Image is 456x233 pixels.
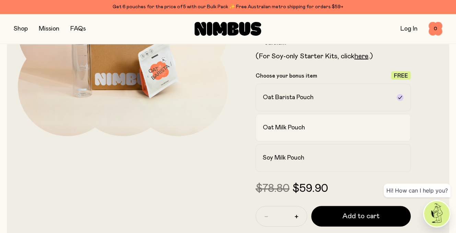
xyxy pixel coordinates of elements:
h2: Oat Milk Pouch [263,124,305,132]
img: agent [424,201,449,226]
p: Choose your bonus item [256,72,317,79]
p: (For Soy-only Starter Kits, click .) [256,52,411,60]
h2: Soy Milk Pouch [263,154,304,162]
button: Add to cart [311,206,411,226]
span: $78.80 [256,183,290,194]
div: Get 6 pouches for the price of 5 with our Bulk Pack ✨ Free Australian metro shipping for orders $59+ [14,3,442,11]
div: Hi! How can I help you? [384,184,451,197]
a: Mission [39,26,59,32]
button: 0 [429,22,442,36]
span: Free [394,73,408,79]
span: $59.90 [292,183,328,194]
a: Log In [400,26,418,32]
span: Add to cart [342,211,379,221]
h2: Oat Barista Pouch [263,93,314,102]
a: FAQs [70,26,86,32]
a: here [354,53,369,60]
